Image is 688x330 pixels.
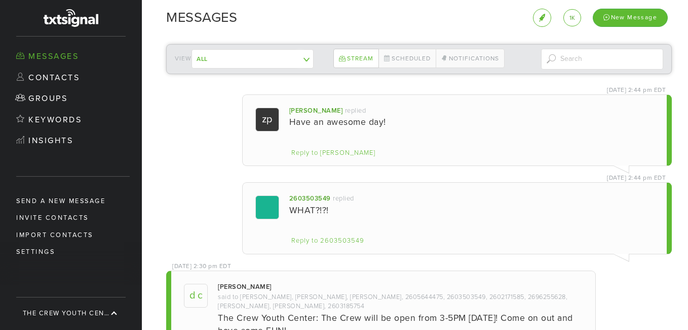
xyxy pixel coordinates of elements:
[291,148,376,158] div: Reply to [PERSON_NAME]
[218,282,272,291] div: [PERSON_NAME]
[436,49,505,68] a: Notifications
[175,49,297,69] div: View
[593,9,668,26] div: New Message
[218,292,583,311] div: said to [PERSON_NAME], [PERSON_NAME], [PERSON_NAME], 2605644475, 2603503549, 2602171585, 26962556...
[289,107,343,115] a: [PERSON_NAME]
[289,148,377,157] a: Reply to [PERSON_NAME]
[255,108,279,131] span: ZP
[345,106,366,115] div: replied
[333,194,354,203] div: replied
[172,262,231,271] div: [DATE] 2:30 pm EDT
[569,15,575,21] span: 1k
[289,116,654,128] div: Have an awesome day!
[378,49,436,68] a: Scheduled
[289,194,331,203] a: 2603503549
[184,284,208,308] span: D C
[607,174,666,182] div: [DATE] 2:44 pm EDT
[541,49,663,70] input: Search
[607,86,666,94] div: [DATE] 2:44 pm EDT
[289,236,366,245] a: Reply to 2603503549
[333,49,378,68] a: Stream
[291,236,365,246] div: Reply to 2603503549
[593,12,668,22] a: New Message
[289,204,654,217] div: WHAT?!?!
[255,115,279,125] a: ZP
